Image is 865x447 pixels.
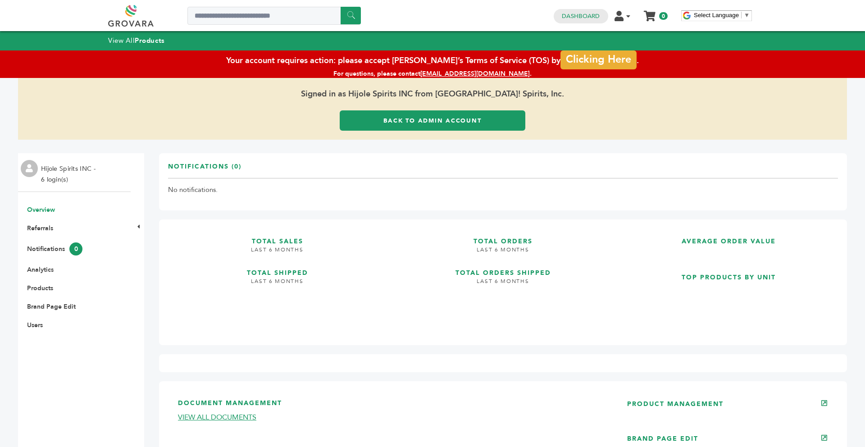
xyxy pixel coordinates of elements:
[694,12,739,18] span: Select Language
[27,321,43,329] a: Users
[18,78,847,110] span: Signed in as Hijole Spirits INC from [GEOGRAPHIC_DATA]! Spirits, Inc.
[627,400,724,408] a: PRODUCT MANAGEMENT
[394,260,612,278] h3: TOTAL ORDERS SHIPPED
[619,228,838,246] h3: AVERAGE ORDER VALUE
[168,278,387,292] h4: LAST 6 MONTHS
[21,160,38,177] img: profile.png
[394,228,612,329] a: TOTAL ORDERS LAST 6 MONTHS TOTAL ORDERS SHIPPED LAST 6 MONTHS
[744,12,750,18] span: ▼
[27,302,76,311] a: Brand Page Edit
[619,228,838,257] a: AVERAGE ORDER VALUE
[27,284,53,292] a: Products
[178,412,256,422] a: VIEW ALL DOCUMENTS
[340,110,525,131] a: Back to Admin Account
[694,12,750,18] a: Select Language​
[168,178,838,202] td: No notifications.
[108,36,165,45] a: View AllProducts
[27,205,55,214] a: Overview
[394,228,612,246] h3: TOTAL ORDERS
[560,50,636,69] a: Clicking Here
[27,265,54,274] a: Analytics
[27,245,82,253] a: Notifications0
[645,8,655,18] a: My Cart
[619,265,838,282] h3: TOP PRODUCTS BY UNIT
[562,12,600,20] a: Dashboard
[178,399,600,413] h3: DOCUMENT MANAGEMENT
[394,278,612,292] h4: LAST 6 MONTHS
[168,162,241,178] h3: Notifications (0)
[41,164,98,185] li: Hijole Spirits INC - 6 login(s)
[135,36,164,45] strong: Products
[627,434,698,443] a: BRAND PAGE EDIT
[394,246,612,260] h4: LAST 6 MONTHS
[741,12,742,18] span: ​
[168,228,387,246] h3: TOTAL SALES
[420,69,530,78] a: [EMAIL_ADDRESS][DOMAIN_NAME]
[659,12,668,20] span: 0
[69,242,82,255] span: 0
[619,265,838,329] a: TOP PRODUCTS BY UNIT
[187,7,361,25] input: Search a product or brand...
[168,228,387,329] a: TOTAL SALES LAST 6 MONTHS TOTAL SHIPPED LAST 6 MONTHS
[168,260,387,278] h3: TOTAL SHIPPED
[27,224,53,233] a: Referrals
[168,246,387,260] h4: LAST 6 MONTHS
